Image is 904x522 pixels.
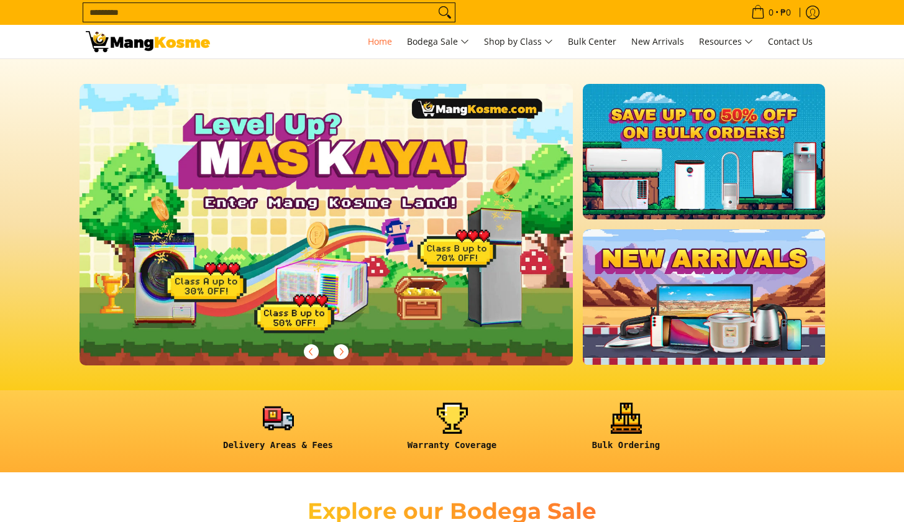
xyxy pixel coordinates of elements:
[625,25,690,58] a: New Arrivals
[568,35,616,47] span: Bulk Center
[693,25,759,58] a: Resources
[86,31,210,52] img: Mang Kosme: Your Home Appliances Warehouse Sale Partner!
[778,8,793,17] span: ₱0
[546,403,707,460] a: <h6><strong>Bulk Ordering</strong></h6>
[401,25,475,58] a: Bodega Sale
[198,403,359,460] a: <h6><strong>Delivery Areas & Fees</strong></h6>
[435,3,455,22] button: Search
[747,6,795,19] span: •
[631,35,684,47] span: New Arrivals
[484,34,553,50] span: Shop by Class
[362,25,398,58] a: Home
[372,403,533,460] a: <h6><strong>Warranty Coverage</strong></h6>
[478,25,559,58] a: Shop by Class
[368,35,392,47] span: Home
[562,25,623,58] a: Bulk Center
[298,338,325,365] button: Previous
[327,338,355,365] button: Next
[767,8,775,17] span: 0
[80,84,613,385] a: More
[407,34,469,50] span: Bodega Sale
[699,34,753,50] span: Resources
[762,25,819,58] a: Contact Us
[768,35,813,47] span: Contact Us
[222,25,819,58] nav: Main Menu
